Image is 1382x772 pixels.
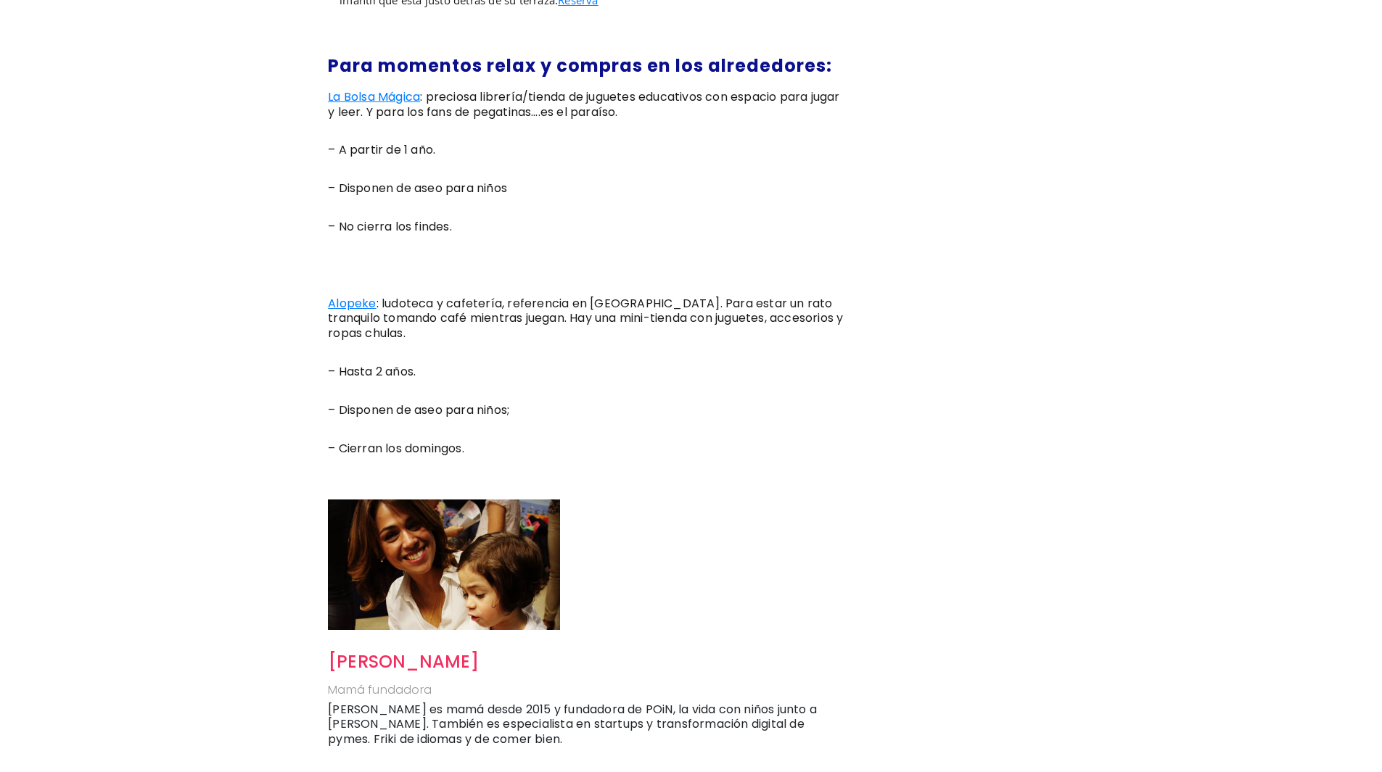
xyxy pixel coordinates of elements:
[328,499,560,731] img: Angélica Pimentel
[328,702,847,747] p: [PERSON_NAME] es mamá desde 2015 y fundadora de POiN, la vida con niños junto a [PERSON_NAME]. Ta...
[328,180,507,196] span: – Disponen de aseo para niños
[328,295,376,312] a: Alopeke
[328,141,435,158] span: – A partir de 1 año.
[328,363,416,380] span: – Hasta 2 años.
[328,54,832,78] strong: Para momentos relax y compras en los alrededores:
[328,630,847,676] h4: [PERSON_NAME]
[328,682,847,698] p: Mamá fundadora
[328,402,509,418] span: – Disponen de aseo para niños;
[328,440,464,457] span: – Cierran los domingos.
[328,88,839,120] span: : preciosa librería/tienda de juguetes educativos con espacio para jugar y leer. Y para los fans ...
[328,88,420,105] a: La Bolsa Mágica
[328,218,452,235] span: – No cierra los findes.
[328,295,843,342] span: : ludoteca y cafetería, referencia en [GEOGRAPHIC_DATA]. Para estar un rato tranquilo tomando caf...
